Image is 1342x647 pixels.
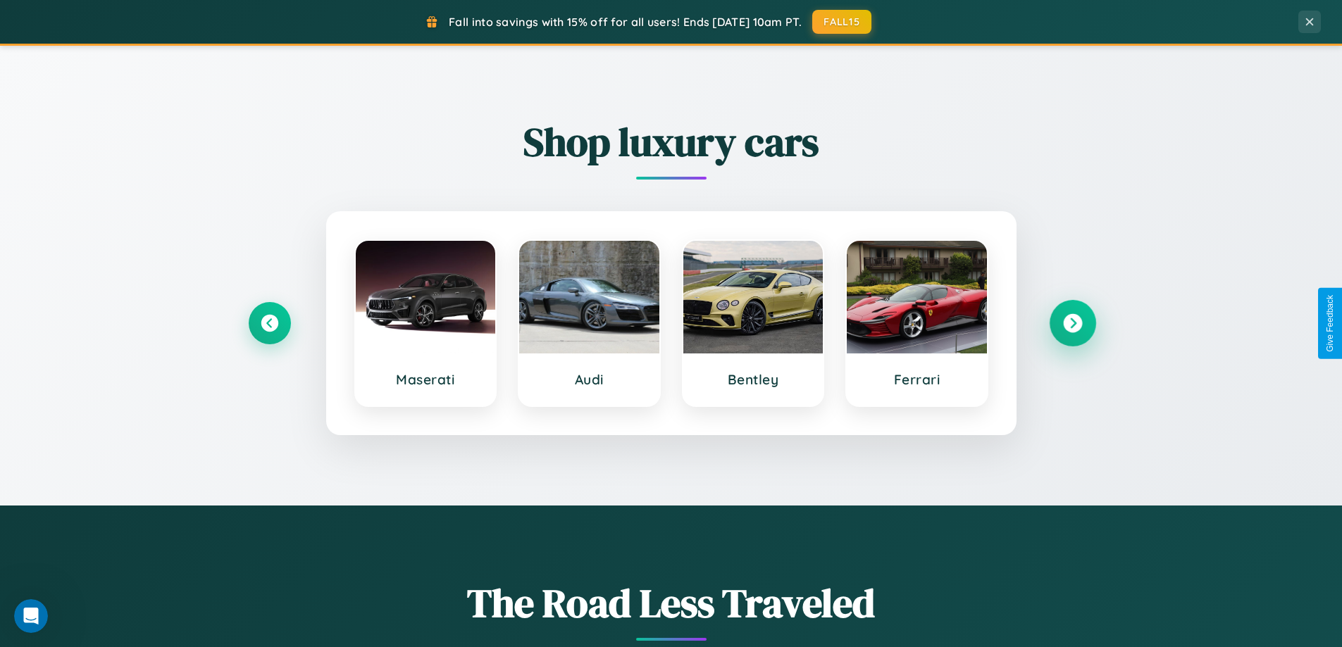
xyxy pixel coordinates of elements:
button: FALL15 [812,10,871,34]
h3: Audi [533,371,645,388]
span: Fall into savings with 15% off for all users! Ends [DATE] 10am PT. [449,15,802,29]
iframe: Intercom live chat [14,599,48,633]
h2: Shop luxury cars [249,115,1094,169]
h3: Bentley [697,371,809,388]
div: Give Feedback [1325,295,1335,352]
h3: Ferrari [861,371,973,388]
h1: The Road Less Traveled [249,576,1094,630]
h3: Maserati [370,371,482,388]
